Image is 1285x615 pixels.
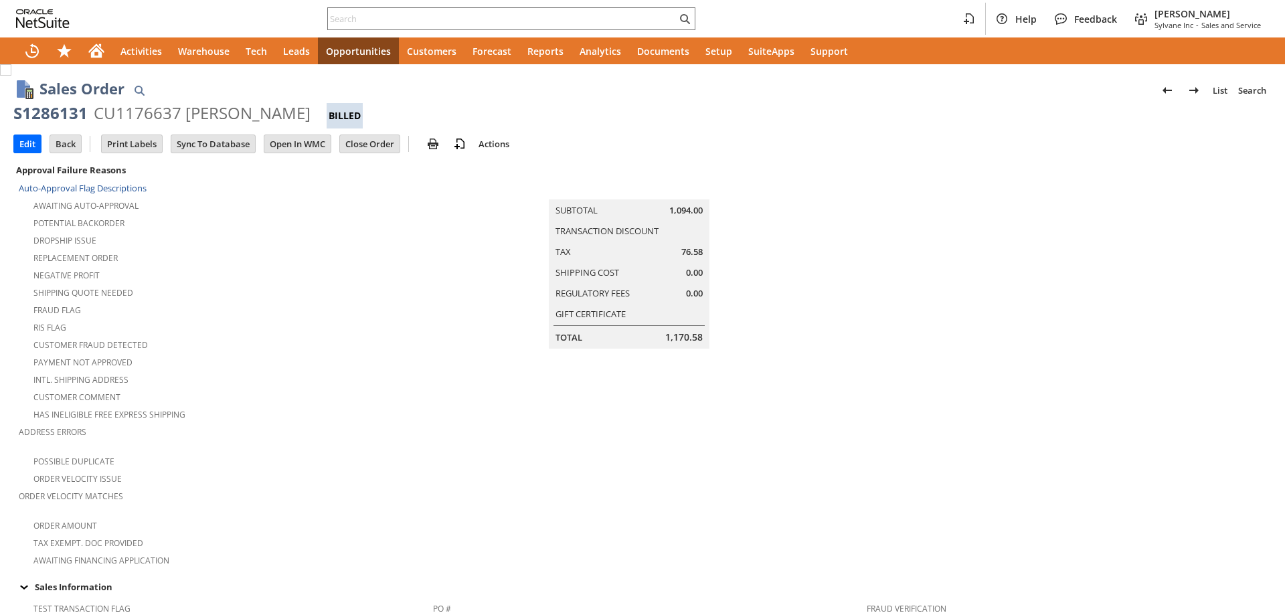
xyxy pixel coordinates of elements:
[318,37,399,64] a: Opportunities
[527,45,564,58] span: Reports
[283,45,310,58] span: Leads
[39,78,124,100] h1: Sales Order
[33,235,96,246] a: Dropship Issue
[580,45,621,58] span: Analytics
[33,339,148,351] a: Customer Fraud Detected
[33,391,120,403] a: Customer Comment
[246,45,267,58] span: Tech
[48,37,80,64] div: Shortcuts
[629,37,697,64] a: Documents
[13,102,88,124] div: S1286131
[33,456,114,467] a: Possible Duplicate
[669,204,703,217] span: 1,094.00
[697,37,740,64] a: Setup
[112,37,170,64] a: Activities
[33,217,124,229] a: Potential Backorder
[555,308,626,320] a: Gift Certificate
[748,45,794,58] span: SuiteApps
[33,270,100,281] a: Negative Profit
[33,473,122,485] a: Order Velocity Issue
[464,37,519,64] a: Forecast
[102,135,162,153] input: Print Labels
[740,37,802,64] a: SuiteApps
[19,426,86,438] a: Address Errors
[1207,80,1233,101] a: List
[802,37,856,64] a: Support
[16,37,48,64] a: Recent Records
[33,374,128,385] a: Intl. Shipping Address
[686,287,703,300] span: 0.00
[407,45,456,58] span: Customers
[425,136,441,152] img: print.svg
[33,603,131,614] a: Test Transaction Flag
[131,82,147,98] img: Quick Find
[340,135,400,153] input: Close Order
[686,266,703,279] span: 0.00
[33,537,143,549] a: Tax Exempt. Doc Provided
[33,357,133,368] a: Payment not approved
[1154,20,1193,30] span: Sylvane Inc
[665,331,703,344] span: 1,170.58
[33,520,97,531] a: Order Amount
[326,45,391,58] span: Opportunities
[33,252,118,264] a: Replacement Order
[681,246,703,258] span: 76.58
[80,37,112,64] a: Home
[572,37,629,64] a: Analytics
[433,603,451,614] a: PO #
[19,491,123,502] a: Order Velocity Matches
[88,43,104,59] svg: Home
[555,225,659,237] a: Transaction Discount
[120,45,162,58] span: Activities
[555,331,582,343] a: Total
[327,103,363,128] div: Billed
[238,37,275,64] a: Tech
[1015,13,1037,25] span: Help
[519,37,572,64] a: Reports
[264,135,331,153] input: Open In WMC
[50,135,81,153] input: Back
[452,136,468,152] img: add-record.svg
[94,102,311,124] div: CU1176637 [PERSON_NAME]
[473,45,511,58] span: Forecast
[33,287,133,298] a: Shipping Quote Needed
[171,135,255,153] input: Sync To Database
[14,135,41,153] input: Edit
[33,555,169,566] a: Awaiting Financing Application
[1186,82,1202,98] img: Next
[555,266,619,278] a: Shipping Cost
[178,45,230,58] span: Warehouse
[677,11,693,27] svg: Search
[33,409,185,420] a: Has Ineligible Free Express Shipping
[13,578,1272,596] td: Sales Information
[1159,82,1175,98] img: Previous
[24,43,40,59] svg: Recent Records
[275,37,318,64] a: Leads
[867,603,946,614] a: Fraud Verification
[1074,13,1117,25] span: Feedback
[637,45,689,58] span: Documents
[549,178,709,199] caption: Summary
[13,578,1266,596] div: Sales Information
[555,246,571,258] a: Tax
[1201,20,1261,30] span: Sales and Service
[19,182,147,194] a: Auto-Approval Flag Descriptions
[33,304,81,316] a: Fraud Flag
[705,45,732,58] span: Setup
[1154,7,1261,20] span: [PERSON_NAME]
[13,161,428,179] div: Approval Failure Reasons
[810,45,848,58] span: Support
[555,287,630,299] a: Regulatory Fees
[1233,80,1272,101] a: Search
[473,138,515,150] a: Actions
[16,9,70,28] svg: logo
[33,322,66,333] a: RIS flag
[1196,20,1199,30] span: -
[170,37,238,64] a: Warehouse
[555,204,598,216] a: Subtotal
[33,200,139,211] a: Awaiting Auto-Approval
[328,11,677,27] input: Search
[399,37,464,64] a: Customers
[56,43,72,59] svg: Shortcuts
